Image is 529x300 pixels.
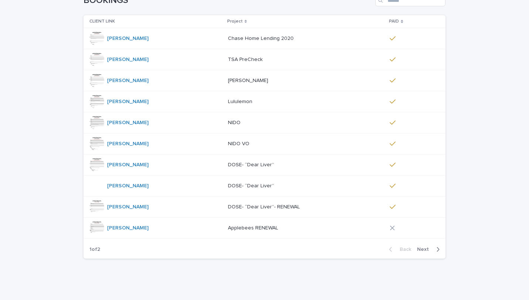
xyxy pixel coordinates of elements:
[414,246,446,253] button: Next
[83,70,446,91] tr: [PERSON_NAME] [PERSON_NAME][PERSON_NAME]
[227,17,243,25] p: Project
[83,241,106,259] p: 1 of 2
[228,224,280,231] p: Applebees RENEWAL
[228,97,254,105] p: Lululemon
[228,181,276,189] p: DOSE- “Dear Liver”
[228,139,251,147] p: NIDO VO
[228,202,301,210] p: DOSE- “Dear Liver”- RENEWAL
[83,28,446,49] tr: [PERSON_NAME] Chase Home Lending 2020Chase Home Lending 2020
[107,204,149,210] a: [PERSON_NAME]
[228,76,270,84] p: [PERSON_NAME]
[383,246,414,253] button: Back
[83,133,446,154] tr: [PERSON_NAME] NIDO VONIDO VO
[228,55,264,63] p: TSA PreCheck
[228,160,276,168] p: DOSE- “Dear Liver”
[107,183,149,189] a: [PERSON_NAME]
[417,247,433,252] span: Next
[228,118,242,126] p: NIDO
[83,154,446,175] tr: [PERSON_NAME] DOSE- “Dear Liver”DOSE- “Dear Liver”
[389,17,399,25] p: PAID
[107,225,149,231] a: [PERSON_NAME]
[83,112,446,133] tr: [PERSON_NAME] NIDONIDO
[107,141,149,147] a: [PERSON_NAME]
[395,247,411,252] span: Back
[107,120,149,126] a: [PERSON_NAME]
[107,57,149,63] a: [PERSON_NAME]
[107,35,149,42] a: [PERSON_NAME]
[83,218,446,239] tr: [PERSON_NAME] Applebees RENEWALApplebees RENEWAL
[228,34,295,42] p: Chase Home Lending 2020
[89,17,115,25] p: CLIENT LINK
[107,99,149,105] a: [PERSON_NAME]
[83,91,446,112] tr: [PERSON_NAME] LululemonLululemon
[107,162,149,168] a: [PERSON_NAME]
[83,197,446,218] tr: [PERSON_NAME] DOSE- “Dear Liver”- RENEWALDOSE- “Dear Liver”- RENEWAL
[83,175,446,197] tr: [PERSON_NAME] DOSE- “Dear Liver”DOSE- “Dear Liver”
[83,49,446,70] tr: [PERSON_NAME] TSA PreCheckTSA PreCheck
[107,78,149,84] a: [PERSON_NAME]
